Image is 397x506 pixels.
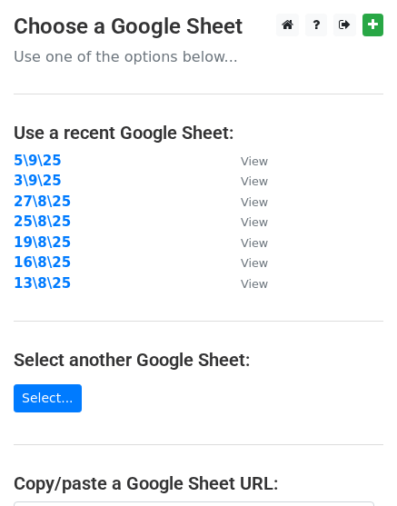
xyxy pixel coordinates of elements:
small: View [241,236,268,250]
a: 25\8\25 [14,213,71,230]
a: 16\8\25 [14,254,71,271]
small: View [241,215,268,229]
small: View [241,174,268,188]
p: Use one of the options below... [14,47,383,66]
small: View [241,195,268,209]
a: View [223,275,268,292]
a: View [223,213,268,230]
small: View [241,256,268,270]
h4: Copy/paste a Google Sheet URL: [14,472,383,494]
small: View [241,277,268,291]
a: 19\8\25 [14,234,71,251]
a: Select... [14,384,82,412]
a: View [223,234,268,251]
a: 13\8\25 [14,275,71,292]
a: 3\9\25 [14,173,62,189]
a: View [223,153,268,169]
h3: Choose a Google Sheet [14,14,383,40]
a: View [223,254,268,271]
h4: Select another Google Sheet: [14,349,383,371]
h4: Use a recent Google Sheet: [14,122,383,144]
a: View [223,193,268,210]
small: View [241,154,268,168]
a: 27\8\25 [14,193,71,210]
a: 5\9\25 [14,153,62,169]
a: View [223,173,268,189]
